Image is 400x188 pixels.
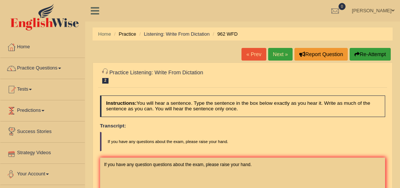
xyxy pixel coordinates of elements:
blockquote: If you have any questions about the exam, please raise your hand. [100,132,386,151]
a: Predictions [0,100,85,119]
li: Practice [112,30,136,38]
a: Listening: Write From Dictation [144,31,210,37]
h4: You will hear a sentence. Type the sentence in the box below exactly as you hear it. Write as muc... [100,95,386,117]
a: Practice Questions [0,58,85,77]
button: Re-Attempt [350,48,391,61]
a: Your Account [0,164,85,182]
button: Report Question [294,48,348,61]
h4: Transcript: [100,123,386,129]
span: 0 [339,3,346,10]
a: Next » [268,48,293,61]
li: 962 WFD [211,30,238,38]
a: « Prev [241,48,266,61]
a: Home [98,31,111,37]
span: 2 [102,78,109,84]
h2: Practice Listening: Write From Dictation [100,68,277,84]
a: Success Stories [0,121,85,140]
a: Tests [0,79,85,98]
a: Strategy Videos [0,143,85,161]
a: Home [0,37,85,55]
b: Instructions: [106,100,136,106]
